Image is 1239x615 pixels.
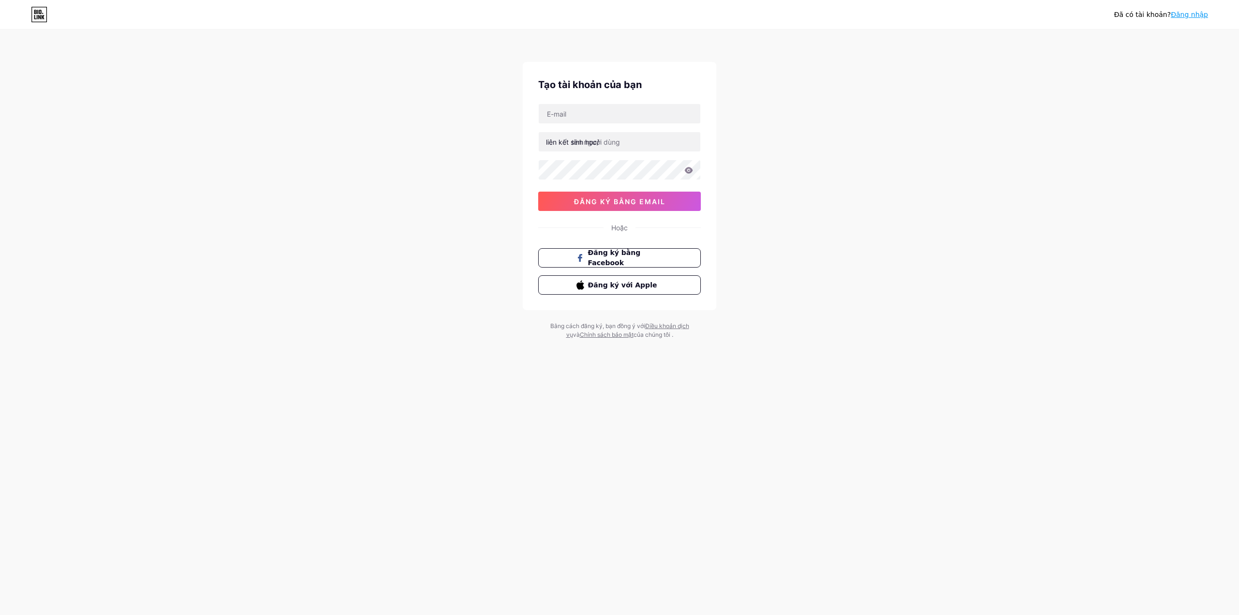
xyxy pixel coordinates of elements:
[573,331,580,338] font: và
[588,281,657,289] font: Đăng ký với Apple
[539,104,700,123] input: E-mail
[611,224,628,232] font: Hoặc
[634,331,673,338] font: của chúng tôi .
[566,322,689,338] a: Điều khoản dịch vụ
[538,192,701,211] button: đăng ký bằng email
[588,249,641,267] font: Đăng ký bằng Facebook
[574,197,665,206] font: đăng ký bằng email
[539,132,700,151] input: tên người dùng
[550,322,645,330] font: Bằng cách đăng ký, bạn đồng ý với
[1171,11,1208,18] a: Đăng nhập
[538,248,701,268] button: Đăng ký bằng Facebook
[1114,11,1171,18] font: Đã có tài khoản?
[538,79,642,90] font: Tạo tài khoản của bạn
[546,138,599,146] font: liên kết sinh học/
[580,331,634,338] a: Chính sách bảo mật
[538,275,701,295] button: Đăng ký với Apple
